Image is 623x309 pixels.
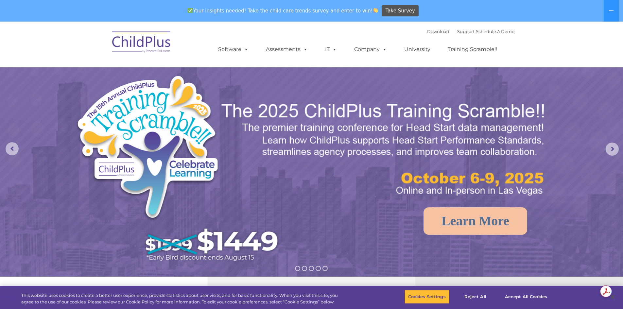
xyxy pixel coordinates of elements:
[455,290,496,304] button: Reject All
[109,27,174,60] img: ChildPlus by Procare Solutions
[424,207,527,235] a: Learn More
[398,43,437,56] a: University
[188,8,193,13] img: ✅
[386,5,415,17] span: Take Survey
[427,29,514,34] font: |
[348,43,393,56] a: Company
[427,29,449,34] a: Download
[259,43,314,56] a: Assessments
[212,43,255,56] a: Software
[405,290,449,304] button: Cookies Settings
[185,4,381,17] span: Your insights needed! Take the child care trends survey and enter to win!
[441,43,504,56] a: Training Scramble!!
[382,5,419,17] a: Take Survey
[476,29,514,34] a: Schedule A Demo
[21,292,343,305] div: This website uses cookies to create a better user experience, provide statistics about user visit...
[457,29,475,34] a: Support
[373,8,378,13] img: 👏
[319,43,343,56] a: IT
[501,290,551,304] button: Accept All Cookies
